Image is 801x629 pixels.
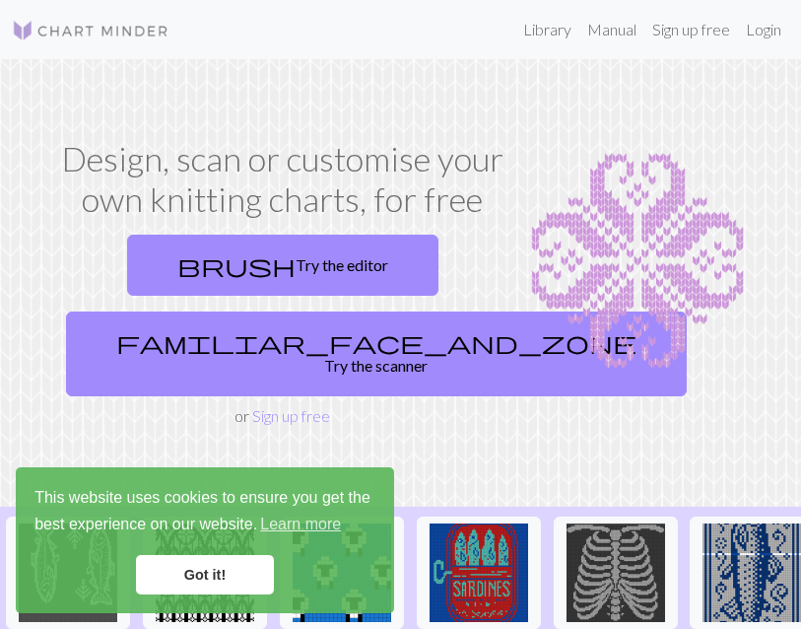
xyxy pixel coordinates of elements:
a: fishies :) [6,561,130,580]
a: Sign up free [644,10,738,49]
a: learn more about cookies [257,510,344,539]
a: Sardines in a can [417,561,541,580]
div: or [58,227,507,428]
a: Try the editor [127,235,438,296]
a: Try the scanner [66,312,687,396]
a: Sign up free [252,406,330,425]
a: dismiss cookie message [136,555,274,594]
button: fishies :) [6,517,130,629]
img: New Piskel-1.png (2).png [567,524,665,622]
h1: Design, scan or customise your own knitting charts, for free [58,138,507,219]
a: Library [515,10,579,49]
img: Chart example [531,138,744,384]
a: Manual [579,10,644,49]
span: brush [177,251,296,279]
span: familiar_face_and_zone [116,328,636,356]
img: Sardines in a can [430,524,528,622]
button: Sardines in a can [417,517,541,629]
span: This website uses cookies to ensure you get the best experience on our website. [34,486,375,539]
a: New Piskel-1.png (2).png [554,561,678,580]
a: Login [738,10,789,49]
img: Logo [12,19,169,42]
div: cookieconsent [16,467,394,613]
img: fish prac [702,524,801,622]
button: New Piskel-1.png (2).png [554,517,678,629]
